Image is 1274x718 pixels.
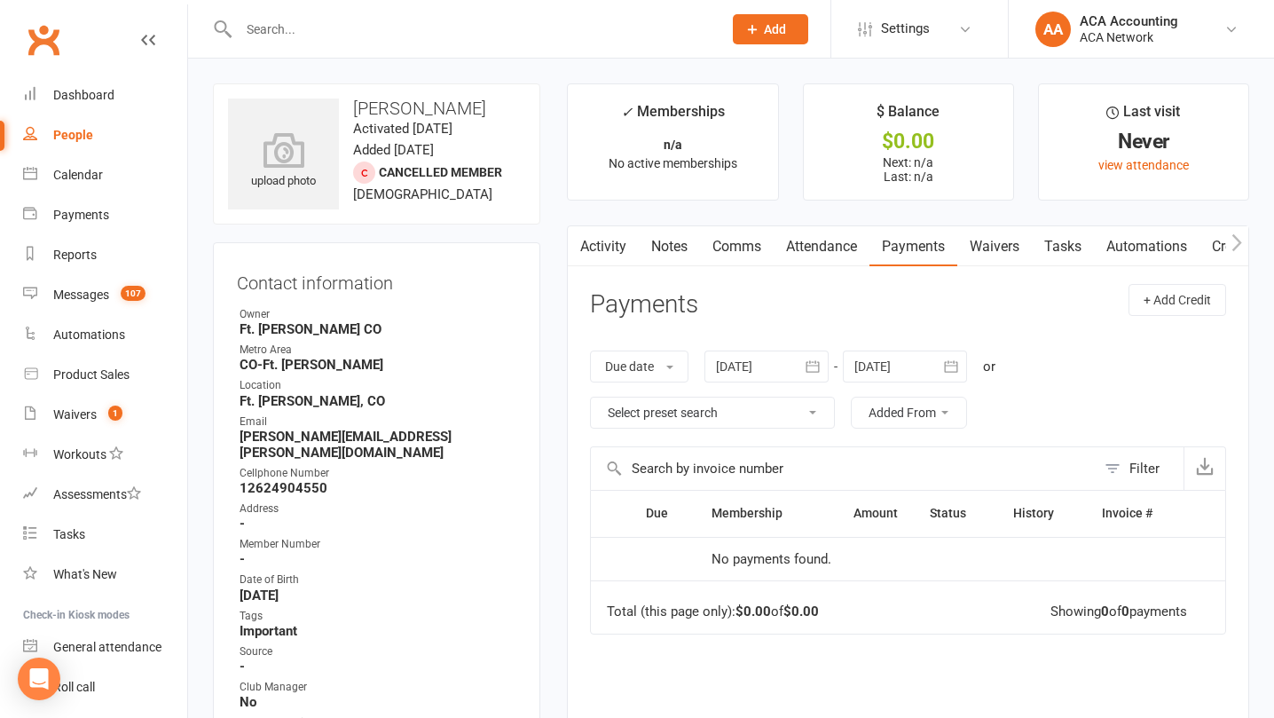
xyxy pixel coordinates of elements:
div: Waivers [53,407,97,422]
span: Cancelled member [379,165,502,179]
strong: - [240,551,516,567]
th: Due [630,491,696,536]
div: Calendar [53,168,103,182]
div: Date of Birth [240,572,516,588]
h3: Payments [590,291,698,319]
div: Dashboard [53,88,114,102]
div: Address [240,501,516,517]
a: General attendance kiosk mode [23,627,187,667]
div: Showing of payments [1050,604,1187,619]
div: Workouts [53,447,106,462]
th: Membership [696,491,821,536]
input: Search... [233,17,710,42]
time: Added [DATE] [353,142,434,158]
div: People [53,128,93,142]
div: Product Sales [53,367,130,382]
div: What's New [53,567,117,581]
div: Roll call [53,680,95,694]
strong: n/a [664,138,682,152]
div: Club Manager [240,679,516,696]
span: Add [764,22,786,36]
div: Automations [53,327,125,342]
a: Assessments [23,475,187,515]
strong: $0.00 [783,604,819,619]
button: Filter [1096,447,1184,490]
span: 107 [121,286,145,301]
a: Payments [23,195,187,235]
span: No active memberships [609,156,737,170]
a: Automations [1094,226,1199,267]
div: Location [240,377,516,394]
div: $ Balance [877,100,940,132]
a: Tasks [1032,226,1094,267]
div: Filter [1129,458,1160,479]
strong: - [240,516,516,532]
time: Activated [DATE] [353,121,452,137]
div: Last visit [1106,100,1180,132]
div: Tasks [53,527,85,541]
div: Open Intercom Messenger [18,658,60,700]
div: Cellphone Number [240,465,516,482]
a: Messages 107 [23,275,187,315]
div: $0.00 [820,132,997,151]
a: People [23,115,187,155]
td: No payments found. [696,537,914,581]
strong: [PERSON_NAME][EMAIL_ADDRESS][PERSON_NAME][DOMAIN_NAME] [240,429,516,461]
a: Notes [639,226,700,267]
div: Source [240,643,516,660]
a: view attendance [1098,158,1189,172]
div: Tags [240,608,516,625]
a: Workouts [23,435,187,475]
button: Due date [590,351,688,383]
strong: No [240,694,516,710]
div: ACA Network [1080,29,1178,45]
div: Reports [53,248,97,262]
a: Comms [700,226,774,267]
div: Owner [240,306,516,323]
div: Memberships [621,100,725,133]
div: upload photo [228,132,339,191]
button: + Add Credit [1129,284,1226,316]
a: Automations [23,315,187,355]
th: Amount [822,491,915,536]
div: ACA Accounting [1080,13,1178,29]
button: Added From [851,397,967,429]
th: Invoice # [1086,491,1186,536]
a: Roll call [23,667,187,707]
div: or [983,356,995,377]
a: Dashboard [23,75,187,115]
a: Waivers [957,226,1032,267]
a: Payments [869,226,957,267]
div: Email [240,414,516,430]
span: [DEMOGRAPHIC_DATA] [353,186,492,202]
button: Add [733,14,808,44]
h3: [PERSON_NAME] [228,99,525,118]
div: Member Number [240,536,516,553]
span: Settings [881,9,930,49]
div: Messages [53,288,109,302]
div: Payments [53,208,109,222]
h3: Contact information [237,266,516,293]
strong: - [240,659,516,675]
a: Tasks [23,515,187,555]
a: Attendance [774,226,869,267]
p: Next: n/a Last: n/a [820,155,997,184]
strong: 0 [1121,604,1129,619]
a: What's New [23,555,187,595]
a: Reports [23,235,187,275]
div: Metro Area [240,342,516,359]
th: History [997,491,1086,536]
strong: [DATE] [240,588,516,604]
strong: CO-Ft. [PERSON_NAME] [240,357,516,373]
a: Product Sales [23,355,187,395]
strong: 0 [1101,604,1109,619]
strong: 12624904550 [240,480,516,496]
a: Activity [568,226,639,267]
i: ✓ [621,104,633,121]
strong: $0.00 [735,604,771,619]
div: Assessments [53,487,141,501]
div: Never [1055,132,1232,151]
span: 1 [108,406,122,421]
a: Waivers 1 [23,395,187,435]
input: Search by invoice number [591,447,1096,490]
